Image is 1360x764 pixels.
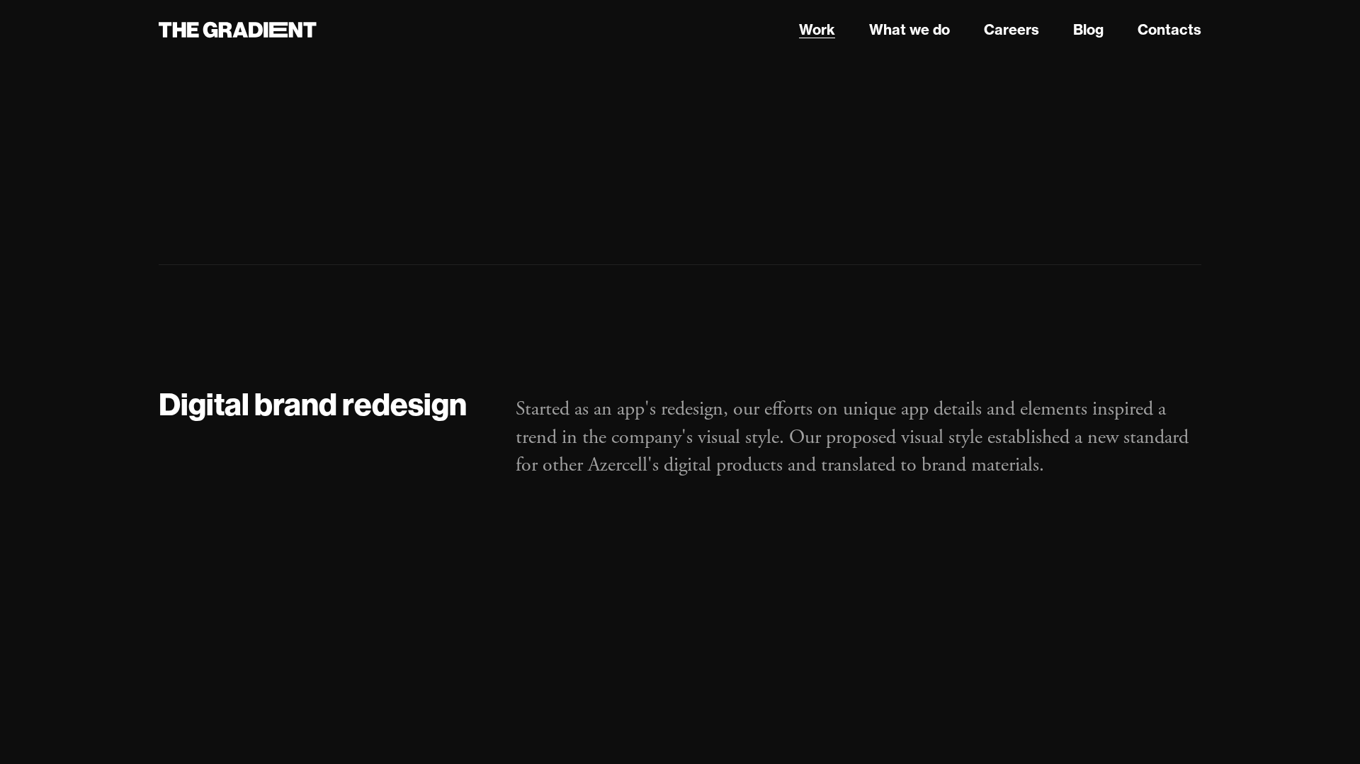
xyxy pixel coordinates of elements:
[984,19,1039,40] a: Careers
[869,19,950,40] a: What we do
[799,19,835,40] a: Work
[516,395,1201,479] p: Started as an app's redesign, our efforts on unique app details and elements inspired a trend in ...
[159,384,487,425] h2: Digital brand redesign
[1138,19,1201,40] a: Contacts
[1073,19,1104,40] a: Blog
